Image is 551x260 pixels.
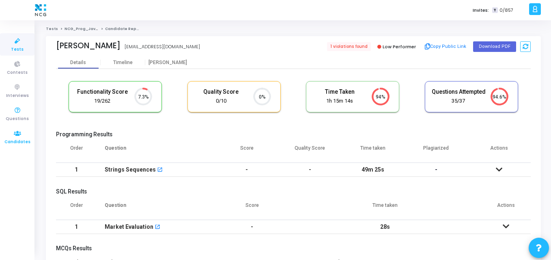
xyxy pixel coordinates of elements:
[56,163,97,177] td: 1
[6,92,29,99] span: Interviews
[75,97,129,105] div: 19/262
[125,43,200,50] div: [EMAIL_ADDRESS][DOMAIN_NAME]
[215,140,279,163] th: Score
[327,42,371,51] span: 1 violations found
[499,7,513,14] span: 0/857
[383,43,416,50] span: Low Performer
[157,168,163,173] mat-icon: open_in_new
[278,163,342,177] td: -
[342,163,405,177] td: 49m 25s
[56,220,97,234] td: 1
[215,163,279,177] td: -
[46,26,58,31] a: Tests
[56,188,531,195] h5: SQL Results
[215,197,289,220] th: Score
[145,60,190,66] div: [PERSON_NAME]
[97,140,215,163] th: Question
[4,139,30,146] span: Candidates
[312,88,367,95] h5: Time Taken
[33,2,48,18] img: logo
[46,26,541,32] nav: breadcrumb
[75,88,129,95] h5: Functionality Score
[431,88,486,95] h5: Questions Attempted
[6,116,29,122] span: Questions
[56,140,97,163] th: Order
[11,46,24,53] span: Tests
[105,26,142,31] span: Candidate Report
[278,140,342,163] th: Quality Score
[56,41,121,50] div: [PERSON_NAME]
[155,225,160,230] mat-icon: open_in_new
[422,41,469,53] button: Copy Public Link
[473,7,489,14] label: Invites:
[56,245,531,252] h5: MCQs Results
[56,131,531,138] h5: Programming Results
[7,69,28,76] span: Contests
[435,166,437,173] span: -
[105,163,156,176] div: Strings Sequences
[492,7,497,13] span: T
[312,97,367,105] div: 1h 15m 14s
[481,197,531,220] th: Actions
[473,41,516,52] button: Download PDF
[289,220,481,234] td: 28s
[342,140,405,163] th: Time taken
[97,197,215,220] th: Question
[431,97,486,105] div: 35/37
[194,88,248,95] h5: Quality Score
[468,140,531,163] th: Actions
[194,97,248,105] div: 0/10
[215,220,289,234] td: -
[405,140,468,163] th: Plagiarized
[289,197,481,220] th: Time taken
[65,26,128,31] a: NCG_Prog_JavaFS_2025_Test
[105,220,153,234] div: Market Evaluation
[113,60,133,66] div: Timeline
[70,60,86,66] div: Details
[56,197,97,220] th: Order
